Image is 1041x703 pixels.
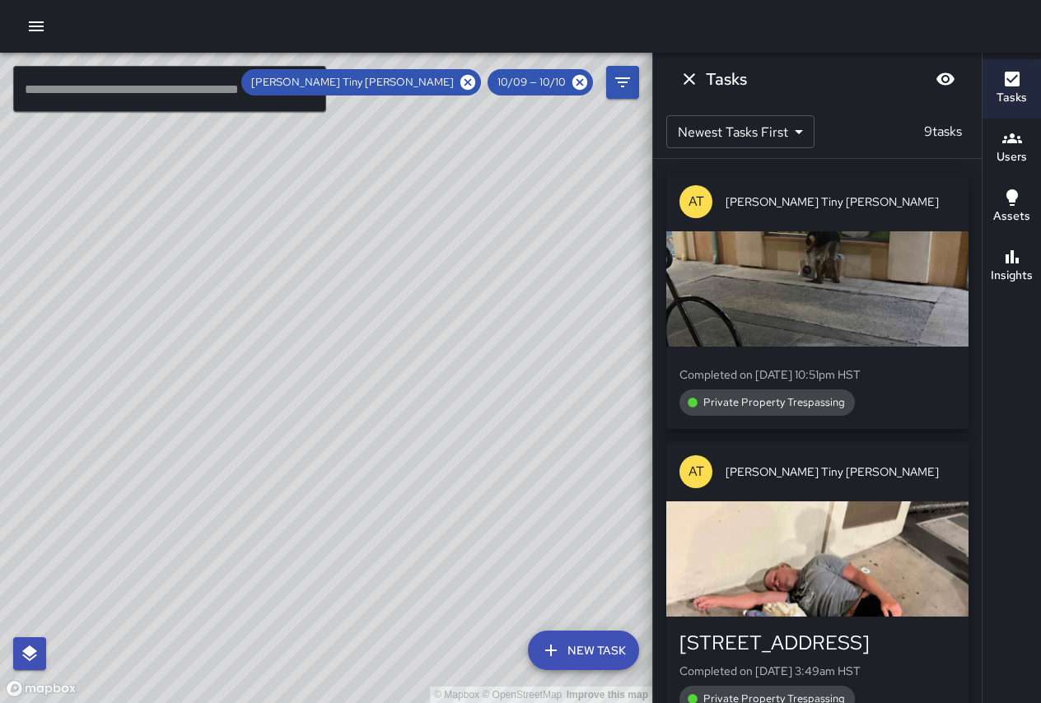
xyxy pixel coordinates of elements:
button: Blur [929,63,962,95]
h6: Tasks [706,66,747,92]
p: 9 tasks [917,122,969,142]
div: [STREET_ADDRESS] [679,630,955,656]
div: 10/09 — 10/10 [488,69,593,95]
span: [PERSON_NAME] Tiny [PERSON_NAME] [726,463,955,480]
button: New Task [528,631,639,670]
button: Insights [983,237,1041,296]
p: AT [689,462,704,482]
div: [PERSON_NAME] Tiny [PERSON_NAME] [241,69,481,95]
button: Users [983,119,1041,178]
h6: Assets [993,207,1030,226]
button: Filters [606,66,639,99]
p: AT [689,192,704,212]
h6: Users [997,148,1027,166]
div: Newest Tasks First [666,115,815,148]
p: Completed on [DATE] 3:49am HST [679,663,955,679]
span: 10/09 — 10/10 [488,74,576,91]
button: Dismiss [673,63,706,95]
span: [PERSON_NAME] Tiny [PERSON_NAME] [726,193,955,210]
span: [PERSON_NAME] Tiny [PERSON_NAME] [241,74,464,91]
p: Completed on [DATE] 10:51pm HST [679,366,955,383]
button: AT[PERSON_NAME] Tiny [PERSON_NAME]Completed on [DATE] 10:51pm HSTPrivate Property Trespassing [666,172,969,429]
h6: Insights [991,267,1033,285]
span: Private Property Trespassing [693,394,855,411]
button: Assets [983,178,1041,237]
h6: Tasks [997,89,1027,107]
button: Tasks [983,59,1041,119]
